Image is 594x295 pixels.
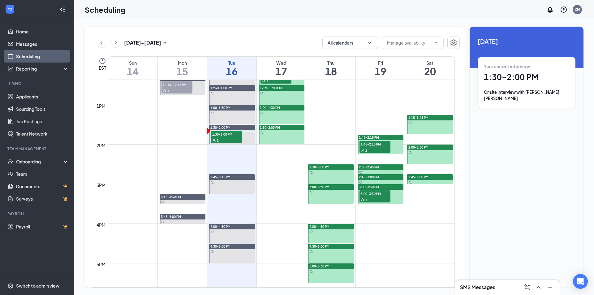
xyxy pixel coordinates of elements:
span: 2:45-3:00 PM [359,175,379,179]
h1: 15 [158,66,207,76]
span: 12:30-1:00 PM [260,86,282,90]
input: Manage availability [387,39,431,46]
div: Mon [158,60,207,66]
div: Open Intercom Messenger [573,274,588,289]
h1: 18 [306,66,355,76]
div: Wed [257,60,306,66]
div: 5pm [95,261,107,268]
span: 1:00-1:30 PM [260,106,280,110]
div: 2pm [95,142,107,149]
svg: Sync [409,151,412,154]
svg: ChevronRight [113,39,119,46]
svg: Sync [211,92,214,95]
svg: WorkstreamLogo [7,6,13,12]
a: Talent Network [16,128,69,140]
a: Sourcing Tools [16,103,69,115]
span: 1:15-1:45 PM [408,115,428,120]
span: 5:00-5:30 PM [309,264,329,268]
button: ChevronUp [534,282,544,292]
span: 12:30-1:00 PM [210,86,232,90]
span: 1 [167,89,169,93]
span: 1:30-2:00 PM [211,131,242,137]
div: Team Management [7,146,68,151]
svg: ChevronDown [433,40,438,45]
span: 4:00-4:30 PM [309,224,329,229]
span: EST [99,65,106,71]
a: September 18, 2025 [306,57,355,80]
svg: Sync [409,181,412,184]
span: 12:15-12:45 PM [161,81,192,88]
div: ZM [575,7,580,12]
button: All calendarsChevronDown [322,37,378,49]
h1: 20 [405,66,454,76]
svg: ChevronLeft [98,39,105,46]
button: ChevronRight [111,38,120,47]
a: Messages [16,38,69,50]
div: 1pm [95,102,107,109]
span: 1:00-1:30 PM [210,106,230,110]
svg: Sync [211,230,214,233]
a: Settings [447,37,460,49]
svg: Sync [260,92,263,95]
button: ComposeMessage [523,282,532,292]
svg: User [361,198,364,202]
div: Hiring [7,81,68,86]
h1: 17 [257,66,306,76]
div: Tue [207,60,256,66]
svg: Settings [450,39,457,46]
div: 3pm [95,182,107,189]
span: 3:00-3:30 PM [359,190,390,197]
a: Team [16,168,69,180]
div: 4pm [95,221,107,228]
span: 4:00-4:30 PM [210,224,230,229]
svg: Sync [310,191,313,194]
svg: ComposeMessage [524,284,531,291]
div: Your current interview [484,63,569,69]
span: 2:45-3:00 PM [408,175,428,179]
svg: Settings [7,283,14,289]
span: 2:30-2:45 PM [359,165,379,169]
div: Switch to admin view [16,283,59,289]
svg: Sync [161,201,164,204]
span: 3:15-3:30 PM [161,195,181,199]
svg: Sync [211,181,214,184]
h1: 16 [207,66,256,76]
div: Onsite Interview with [PERSON_NAME] [PERSON_NAME] [484,89,569,102]
svg: Analysis [7,66,14,72]
span: 2:45-3:15 PM [210,175,230,179]
svg: Sync [260,131,263,134]
a: Job Postings [16,115,69,128]
svg: Sync [211,111,214,115]
span: 1:30-2:00 PM [260,125,280,130]
h1: 1:30 - 2:00 PM [484,72,569,82]
h3: SMS Messages [460,284,495,291]
span: 1:30-2:00 PM [210,125,230,130]
a: September 14, 2025 [108,57,157,80]
h1: Scheduling [85,4,126,15]
span: [DATE] [478,37,575,46]
span: 1 [365,198,367,202]
svg: Sync [310,171,313,174]
span: 3:00-3:30 PM [309,185,329,189]
svg: User [262,79,265,83]
a: September 15, 2025 [158,57,207,80]
svg: ChevronDown [367,40,373,46]
button: ChevronLeft [97,38,106,47]
svg: User [212,139,216,142]
a: September 20, 2025 [405,57,454,80]
svg: Sync [359,171,362,174]
span: 1 [217,138,219,143]
a: Home [16,25,69,38]
svg: User [361,149,364,152]
span: 3:00-3:30 PM [359,185,379,189]
span: 1:45-2:15 PM [359,135,379,140]
svg: Sync [161,220,164,223]
svg: ChevronUp [535,284,542,291]
a: DocumentsCrown [16,180,69,193]
svg: Collapse [60,7,66,13]
svg: Sync [260,111,263,115]
svg: Sync [409,121,412,124]
div: Payroll [7,211,68,216]
svg: Notifications [546,6,554,13]
a: September 17, 2025 [257,57,306,80]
